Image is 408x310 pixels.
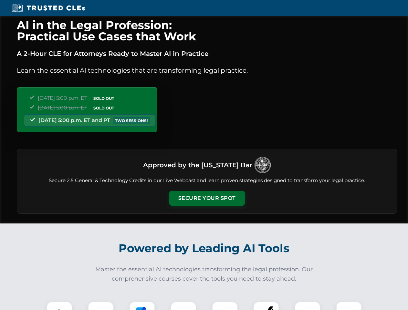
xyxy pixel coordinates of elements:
p: A 2-Hour CLE for Attorneys Ready to Master AI in Practice [17,48,397,59]
h1: AI in the Legal Profession: Practical Use Cases that Work [17,19,397,42]
img: Trusted CLEs [10,3,87,13]
span: [DATE] 5:00 p.m. ET [38,95,87,101]
img: Logo [255,157,271,173]
span: [DATE] 5:00 p.m. ET [38,105,87,111]
span: SOLD OUT [91,95,116,102]
h3: Approved by the [US_STATE] Bar [143,159,252,171]
span: SOLD OUT [91,105,116,111]
h2: Powered by Leading AI Tools [25,237,383,260]
p: Secure 2.5 General & Technology Credits in our Live Webcast and learn proven strategies designed ... [25,177,389,184]
p: Learn the essential AI technologies that are transforming legal practice. [17,65,397,76]
button: Secure Your Spot [169,191,245,206]
p: Master the essential AI technologies transforming the legal profession. Our comprehensive courses... [91,265,317,284]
